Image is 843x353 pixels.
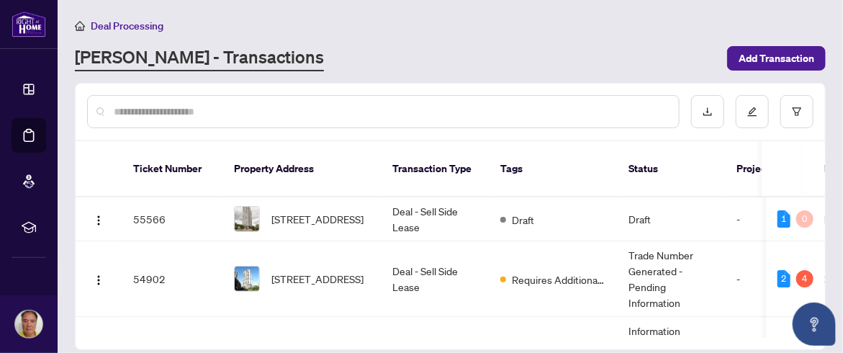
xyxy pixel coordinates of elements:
[727,46,826,71] button: Add Transaction
[271,271,364,287] span: [STREET_ADDRESS]
[725,141,811,197] th: Project Name
[222,141,381,197] th: Property Address
[725,197,811,241] td: -
[122,197,222,241] td: 55566
[75,45,324,71] a: [PERSON_NAME] - Transactions
[87,267,110,290] button: Logo
[725,241,811,317] td: -
[793,303,836,346] button: Open asap
[75,21,85,31] span: home
[617,241,725,317] td: Trade Number Generated - Pending Information
[777,270,790,287] div: 2
[381,197,489,241] td: Deal - Sell Side Lease
[87,207,110,231] button: Logo
[381,141,489,197] th: Transaction Type
[691,95,724,128] button: download
[91,19,163,32] span: Deal Processing
[777,210,790,228] div: 1
[617,141,725,197] th: Status
[796,270,813,287] div: 4
[489,141,617,197] th: Tags
[12,11,46,37] img: logo
[512,272,605,287] span: Requires Additional Docs
[93,215,104,226] img: Logo
[122,141,222,197] th: Ticket Number
[15,310,42,338] img: Profile Icon
[381,241,489,317] td: Deal - Sell Side Lease
[747,107,757,117] span: edit
[235,267,259,291] img: thumbnail-img
[235,207,259,231] img: thumbnail-img
[780,95,813,128] button: filter
[617,197,725,241] td: Draft
[736,95,769,128] button: edit
[122,241,222,317] td: 54902
[792,107,802,117] span: filter
[271,211,364,227] span: [STREET_ADDRESS]
[93,274,104,286] img: Logo
[512,212,534,228] span: Draft
[739,47,814,70] span: Add Transaction
[796,210,813,228] div: 0
[703,107,713,117] span: download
